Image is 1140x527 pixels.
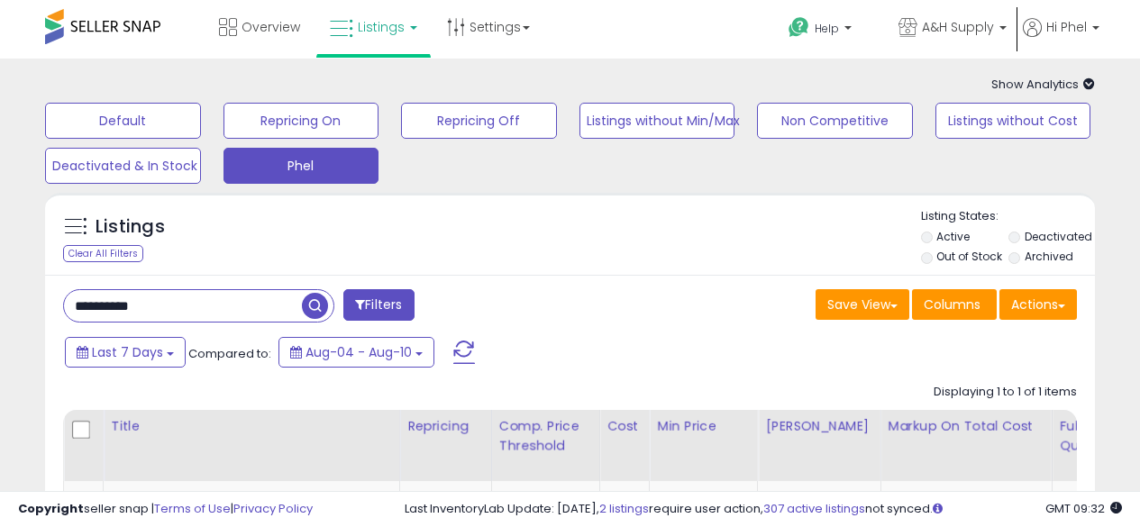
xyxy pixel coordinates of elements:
label: Archived [1025,249,1073,264]
label: Deactivated [1025,229,1092,244]
button: Aug-04 - Aug-10 [278,337,434,368]
button: Non Competitive [757,103,913,139]
button: Deactivated & In Stock [45,148,201,184]
div: Repricing [407,417,484,436]
a: 307 active listings [763,500,865,517]
h5: Listings [96,214,165,240]
div: Clear All Filters [63,245,143,262]
span: Overview [242,18,300,36]
span: Aug-04 - Aug-10 [306,343,412,361]
div: Comp. Price Threshold [499,417,592,455]
button: Default [45,103,201,139]
span: Listings [358,18,405,36]
div: Min Price [657,417,750,436]
a: Hi Phel [1023,18,1099,59]
span: Columns [924,295,980,313]
i: Get Help [788,16,810,39]
button: Repricing On [223,103,379,139]
a: Help [774,3,882,59]
span: 2025-08-18 09:32 GMT [1045,500,1122,517]
div: Title [111,417,392,436]
div: Displaying 1 to 1 of 1 items [934,384,1077,401]
button: Listings without Cost [935,103,1091,139]
span: Compared to: [188,345,271,362]
button: Listings without Min/Max [579,103,735,139]
button: Phel [223,148,379,184]
th: The percentage added to the cost of goods (COGS) that forms the calculator for Min & Max prices. [880,410,1052,481]
button: Last 7 Days [65,337,186,368]
label: Active [936,229,970,244]
div: Markup on Total Cost [889,417,1044,436]
button: Columns [912,289,997,320]
button: Save View [816,289,909,320]
div: Last InventoryLab Update: [DATE], require user action, not synced. [405,501,1122,518]
p: Listing States: [921,208,1095,225]
span: Hi Phel [1046,18,1087,36]
a: Terms of Use [154,500,231,517]
span: Show Analytics [991,76,1095,93]
span: Help [815,21,839,36]
div: Fulfillable Quantity [1060,417,1122,455]
div: [PERSON_NAME] [765,417,872,436]
span: A&H Supply [922,18,994,36]
a: 2 listings [599,500,649,517]
strong: Copyright [18,500,84,517]
div: seller snap | | [18,501,313,518]
a: Privacy Policy [233,500,313,517]
div: Cost [607,417,643,436]
span: Last 7 Days [92,343,163,361]
button: Repricing Off [401,103,557,139]
label: Out of Stock [936,249,1002,264]
button: Actions [999,289,1077,320]
button: Filters [343,289,414,321]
